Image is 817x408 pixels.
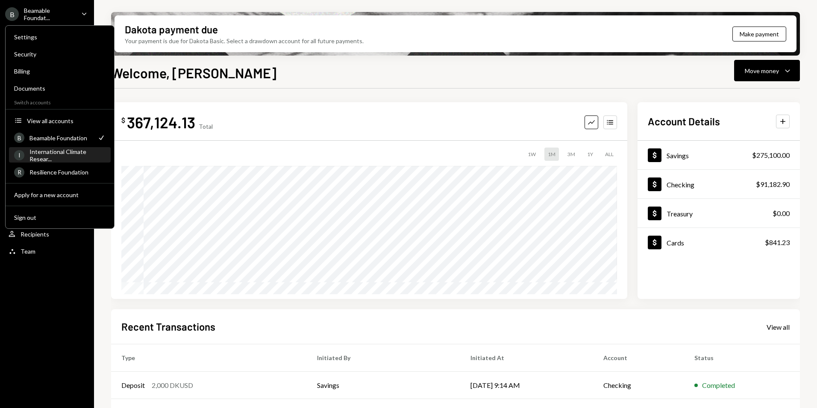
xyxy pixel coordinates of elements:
[111,344,307,372] th: Type
[29,169,106,176] div: Resilience Foundation
[152,380,193,390] div: 2,000 DKUSD
[638,228,800,257] a: Cards$841.23
[127,112,195,132] div: 367,124.13
[9,80,111,96] a: Documents
[765,237,790,248] div: $841.23
[21,248,35,255] div: Team
[14,33,106,41] div: Settings
[638,170,800,198] a: Checking$91,182.90
[667,180,694,189] div: Checking
[307,372,460,399] td: Savings
[564,148,579,161] div: 3M
[584,148,597,161] div: 1Y
[593,372,685,399] td: Checking
[648,114,720,128] h2: Account Details
[199,123,213,130] div: Total
[111,64,276,81] h1: Welcome, [PERSON_NAME]
[29,148,106,163] div: International Climate Resear...
[9,29,111,44] a: Settings
[125,22,218,36] div: Dakota payment due
[5,226,89,242] a: Recipients
[524,148,539,161] div: 1W
[14,133,24,143] div: B
[756,179,790,189] div: $91,182.90
[767,322,790,331] a: View all
[121,116,125,124] div: $
[734,60,800,81] button: Move money
[14,167,24,177] div: R
[21,231,49,238] div: Recipients
[125,36,364,45] div: Your payment is due for Dakota Basic. Select a drawdown account for all future payments.
[773,208,790,219] div: $0.00
[14,50,106,58] div: Security
[14,150,24,160] div: I
[544,148,559,161] div: 1M
[638,141,800,169] a: Savings$275,100.00
[14,191,106,198] div: Apply for a new account
[9,210,111,225] button: Sign out
[593,344,685,372] th: Account
[667,239,684,247] div: Cards
[9,46,111,62] a: Security
[14,68,106,75] div: Billing
[121,380,145,390] div: Deposit
[460,344,593,372] th: Initiated At
[684,344,800,372] th: Status
[9,164,111,180] a: RResilience Foundation
[14,214,106,221] div: Sign out
[702,380,735,390] div: Completed
[9,147,111,163] a: IInternational Climate Resear...
[9,187,111,203] button: Apply for a new account
[745,66,779,75] div: Move money
[752,150,790,160] div: $275,100.00
[460,372,593,399] td: [DATE] 9:14 AM
[29,134,92,142] div: Beamable Foundation
[5,7,19,21] div: B
[307,344,460,372] th: Initiated By
[121,319,215,334] h2: Recent Transactions
[27,117,106,124] div: View all accounts
[5,243,89,259] a: Team
[6,98,114,106] div: Switch accounts
[602,148,617,161] div: ALL
[667,151,689,160] div: Savings
[9,63,111,79] a: Billing
[24,7,74,21] div: Beamable Foundat...
[638,199,800,228] a: Treasury$0.00
[9,113,111,129] button: View all accounts
[732,27,786,41] button: Make payment
[667,210,693,218] div: Treasury
[767,323,790,331] div: View all
[14,85,106,92] div: Documents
